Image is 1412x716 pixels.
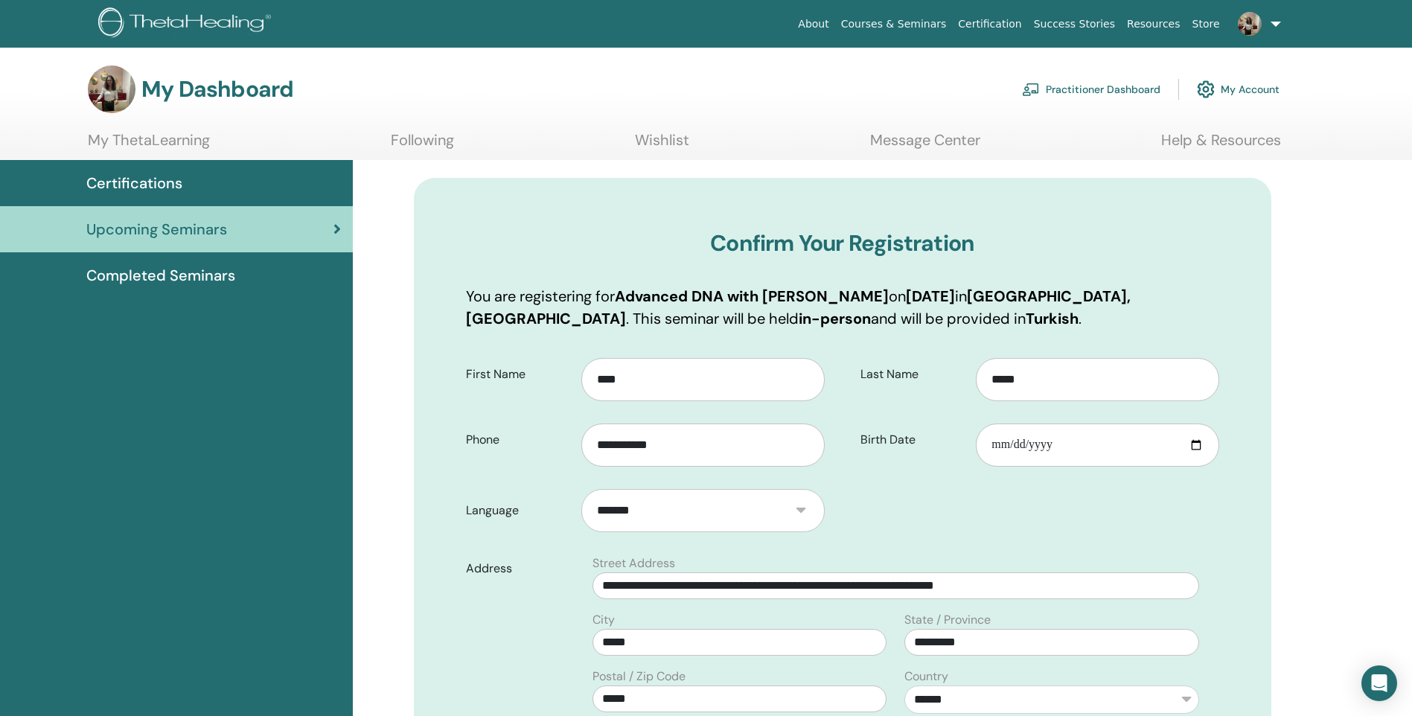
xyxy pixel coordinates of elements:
b: Advanced DNA with [PERSON_NAME] [615,287,889,306]
img: logo.png [98,7,276,41]
span: Certifications [86,172,182,194]
a: Help & Resources [1161,131,1281,160]
font: My Account [1221,83,1280,96]
label: Postal / Zip Code [592,668,686,685]
a: Store [1186,10,1226,38]
img: cog.svg [1197,77,1215,102]
h3: Confirm Your Registration [466,230,1219,257]
a: Success Stories [1028,10,1121,38]
b: in-person [799,309,871,328]
b: [DATE] [906,287,955,306]
a: Wishlist [635,131,689,160]
a: My ThetaLearning [88,131,210,160]
label: State / Province [904,611,991,629]
a: About [792,10,834,38]
a: Certification [952,10,1027,38]
h3: My Dashboard [141,76,293,103]
img: chalkboard-teacher.svg [1022,83,1040,96]
label: Address [455,554,584,583]
span: Completed Seminars [86,264,235,287]
span: Upcoming Seminars [86,218,227,240]
img: default.jpg [88,65,135,113]
a: Resources [1121,10,1186,38]
label: Language [455,496,582,525]
div: Open Intercom Messenger [1361,665,1397,701]
a: Following [391,131,454,160]
a: My Account [1197,73,1280,106]
img: default.jpg [1238,12,1262,36]
label: Birth Date [849,426,977,454]
a: Message Center [870,131,980,160]
font: Practitioner Dashboard [1046,83,1160,96]
label: Phone [455,426,582,454]
p: You are registering for on in . This seminar will be held and will be provided in . [466,285,1219,330]
a: Practitioner Dashboard [1022,73,1160,106]
a: Courses & Seminars [835,10,953,38]
label: First Name [455,360,582,389]
label: Last Name [849,360,977,389]
b: Turkish [1026,309,1079,328]
label: Country [904,668,948,685]
label: Street Address [592,554,675,572]
label: City [592,611,615,629]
